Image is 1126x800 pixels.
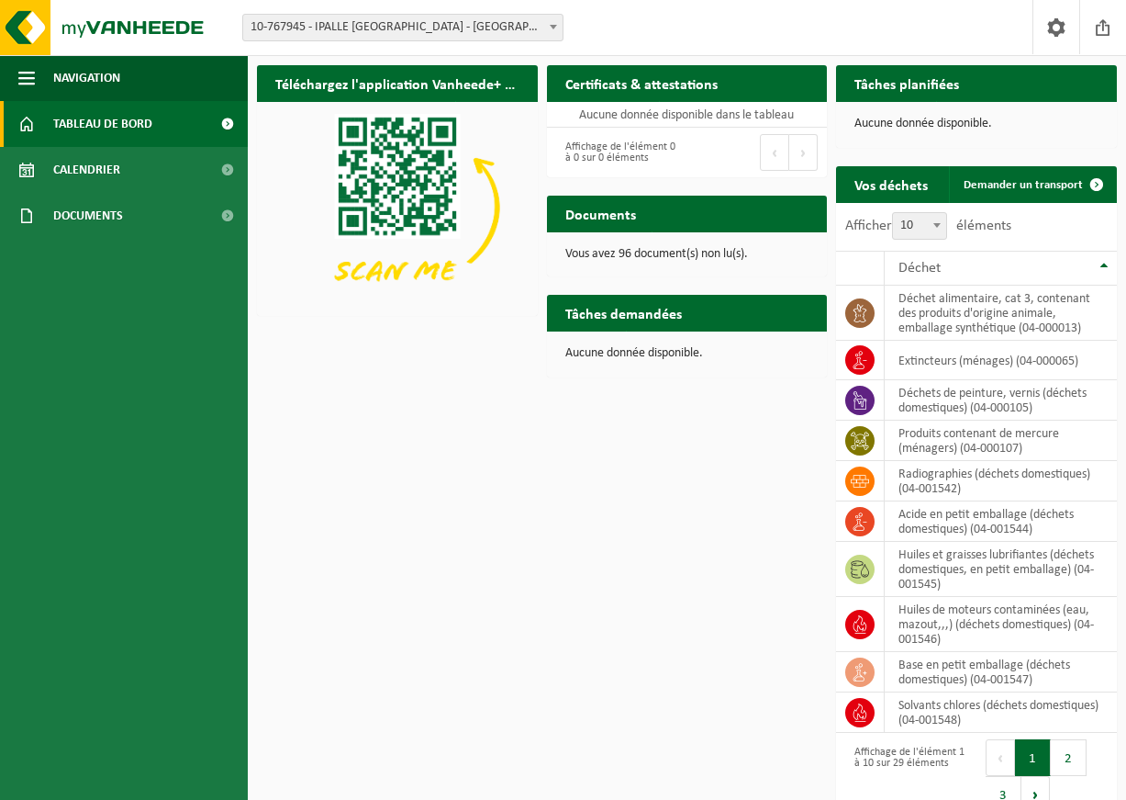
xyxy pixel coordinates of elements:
td: huiles et graisses lubrifiantes (déchets domestiques, en petit emballage) (04-001545) [885,542,1117,597]
td: Radiographies (déchets domestiques) (04-001542) [885,461,1117,501]
button: Previous [986,739,1015,776]
span: Demander un transport [964,179,1083,191]
td: déchets de peinture, vernis (déchets domestiques) (04-000105) [885,380,1117,421]
div: Affichage de l'élément 0 à 0 sur 0 éléments [556,132,678,173]
p: Aucune donnée disponible. [565,347,809,360]
td: solvants chlores (déchets domestiques) (04-001548) [885,693,1117,733]
td: huiles de moteurs contaminées (eau, mazout,,,) (déchets domestiques) (04-001546) [885,597,1117,652]
h2: Téléchargez l'application Vanheede+ maintenant! [257,65,538,101]
button: Previous [760,134,789,171]
button: 1 [1015,739,1051,776]
span: Tableau de bord [53,101,152,147]
h2: Certificats & attestations [547,65,736,101]
h2: Tâches planifiées [836,65,977,101]
a: Demander un transport [949,166,1115,203]
span: Déchet [898,261,941,276]
label: Afficher éléments [845,219,1011,233]
td: produits contenant de mercure (ménagers) (04-000107) [885,421,1117,461]
p: Aucune donnée disponible. [854,118,1098,130]
h2: Tâches demandées [547,295,700,331]
td: Base en petit emballage (déchets domestiques) (04-001547) [885,652,1117,693]
button: 2 [1051,739,1087,776]
span: Calendrier [53,147,120,193]
h2: Documents [547,196,654,231]
button: Next [789,134,818,171]
img: Download de VHEPlus App [257,102,538,312]
span: 10-767945 - IPALLE FRASNES - FRASNES-LEZ-BUISSENAL [243,15,563,40]
h2: Vos déchets [836,166,946,202]
p: Vous avez 96 document(s) non lu(s). [565,248,809,261]
td: déchet alimentaire, cat 3, contenant des produits d'origine animale, emballage synthétique (04-00... [885,286,1117,341]
td: acide en petit emballage (déchets domestiques) (04-001544) [885,501,1117,542]
span: Navigation [53,55,120,101]
td: Aucune donnée disponible dans le tableau [547,102,828,128]
span: 10 [893,213,946,239]
span: Documents [53,193,123,239]
span: 10 [892,212,947,240]
span: 10-767945 - IPALLE FRASNES - FRASNES-LEZ-BUISSENAL [242,14,563,41]
td: extincteurs (ménages) (04-000065) [885,341,1117,380]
